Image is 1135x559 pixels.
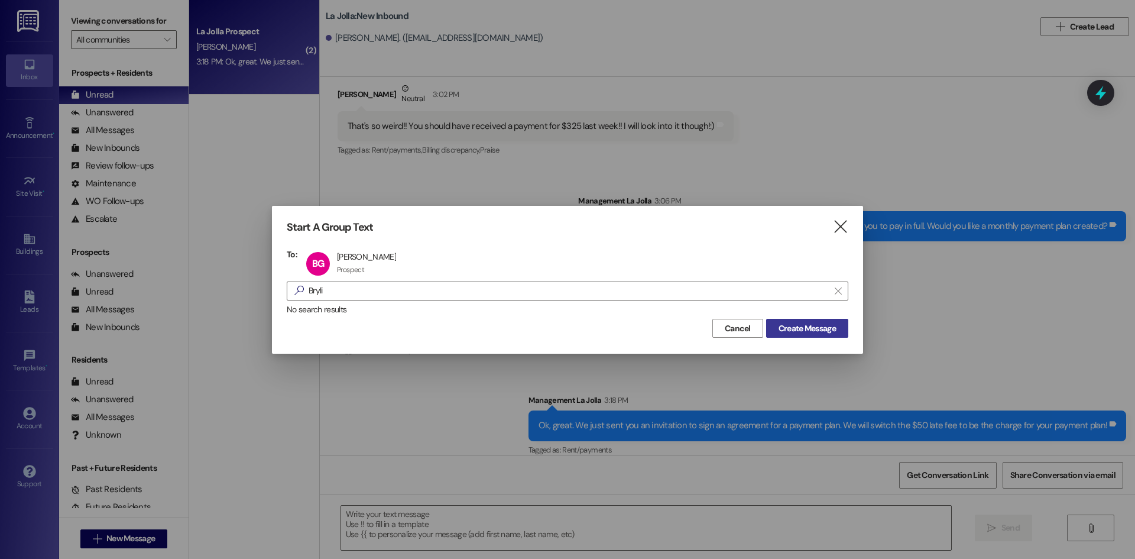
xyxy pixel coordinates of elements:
span: BG [312,257,324,270]
button: Create Message [766,319,848,338]
span: Create Message [779,322,836,335]
i:  [290,285,309,297]
div: [PERSON_NAME] [337,251,396,262]
input: Search for any contact or apartment [309,283,829,299]
button: Cancel [712,319,763,338]
div: No search results [287,303,848,316]
i:  [832,221,848,233]
div: Prospect [337,265,364,274]
h3: To: [287,249,297,260]
span: Cancel [725,322,751,335]
h3: Start A Group Text [287,221,373,234]
button: Clear text [829,282,848,300]
i:  [835,286,841,296]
